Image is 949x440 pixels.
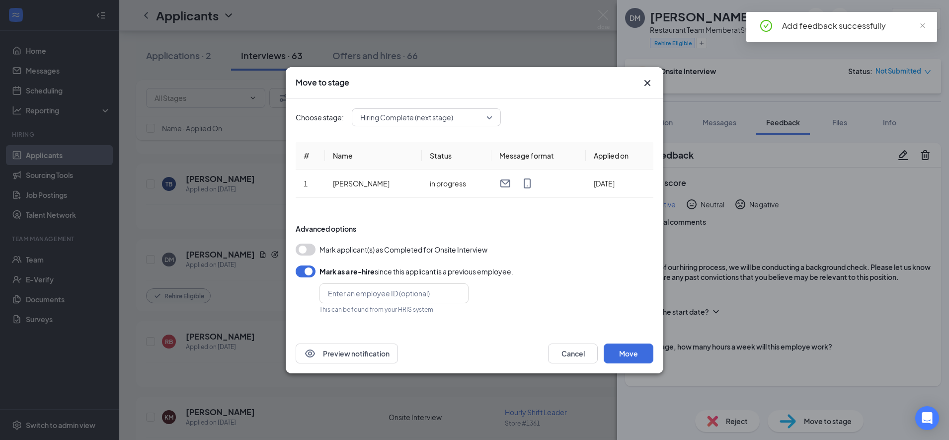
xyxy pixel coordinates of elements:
div: since this applicant is a previous employee. [319,265,513,277]
th: Applied on [586,142,653,170]
svg: Eye [304,348,316,359]
svg: Cross [641,77,653,89]
div: Advanced options [296,224,653,234]
span: 1 [304,179,308,188]
td: in progress [422,170,491,198]
th: Status [422,142,491,170]
svg: Email [499,177,511,189]
button: EyePreview notification [296,344,398,363]
b: Mark as a re-hire [319,267,375,276]
th: Name [325,142,422,170]
span: Hiring Complete (next stage) [360,110,453,125]
td: [PERSON_NAME] [325,170,422,198]
span: Mark applicant(s) as Completed for Onsite Interview [319,244,487,256]
span: Choose stage: [296,112,344,123]
th: # [296,142,325,170]
button: Close [641,77,653,89]
div: Open Intercom Messenger [915,406,939,430]
div: This can be found from your HRIS system [319,305,469,314]
div: Add feedback successfully [782,20,925,32]
svg: MobileSms [521,177,533,189]
td: [DATE] [586,170,653,198]
input: Enter an employee ID (optional) [319,283,469,303]
h3: Move to stage [296,77,349,88]
span: close [919,22,926,29]
button: Cancel [548,344,598,363]
button: Move [604,344,653,363]
th: Message format [491,142,586,170]
span: check-circle [760,20,772,32]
